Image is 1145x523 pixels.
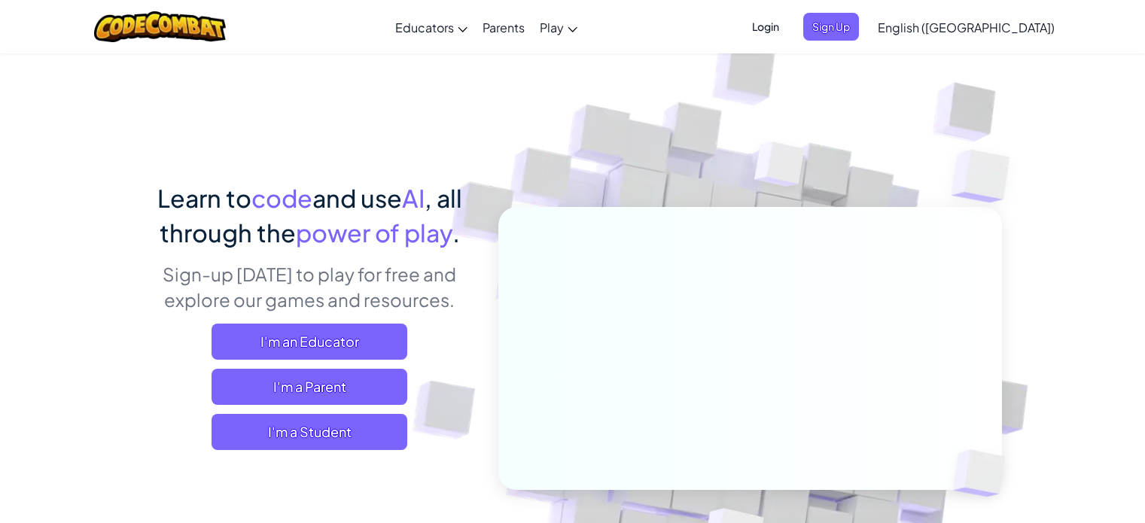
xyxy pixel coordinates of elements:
[212,324,407,360] a: I'm an Educator
[878,20,1055,35] span: English ([GEOGRAPHIC_DATA])
[402,183,425,213] span: AI
[803,13,859,41] button: Sign Up
[388,7,475,47] a: Educators
[251,183,312,213] span: code
[870,7,1062,47] a: English ([GEOGRAPHIC_DATA])
[395,20,454,35] span: Educators
[540,20,564,35] span: Play
[212,369,407,405] a: I'm a Parent
[212,414,407,450] button: I'm a Student
[157,183,251,213] span: Learn to
[743,13,788,41] button: Login
[94,11,226,42] img: CodeCombat logo
[296,217,452,248] span: power of play
[452,217,460,248] span: .
[921,113,1052,240] img: Overlap cubes
[532,7,585,47] a: Play
[726,112,834,224] img: Overlap cubes
[475,7,532,47] a: Parents
[144,261,476,312] p: Sign-up [DATE] to play for free and explore our games and resources.
[312,183,402,213] span: and use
